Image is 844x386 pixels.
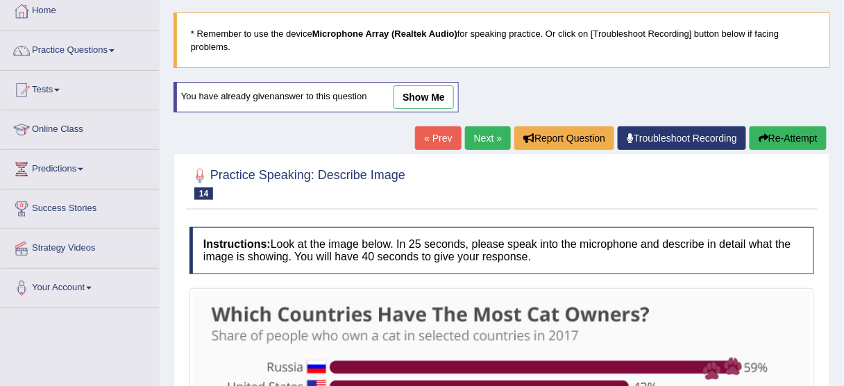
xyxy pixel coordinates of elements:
[174,12,830,68] blockquote: * Remember to use the device for speaking practice. Or click on [Troubleshoot Recording] button b...
[750,126,827,150] button: Re-Attempt
[465,126,511,150] a: Next »
[1,110,159,145] a: Online Class
[514,126,614,150] button: Report Question
[194,187,213,200] span: 14
[1,71,159,106] a: Tests
[394,85,454,109] a: show me
[203,238,271,250] b: Instructions:
[1,31,159,66] a: Practice Questions
[1,150,159,185] a: Predictions
[618,126,746,150] a: Troubleshoot Recording
[312,28,457,39] b: Microphone Array (Realtek Audio)
[415,126,461,150] a: « Prev
[189,227,814,274] h4: Look at the image below. In 25 seconds, please speak into the microphone and describe in detail w...
[1,269,159,303] a: Your Account
[1,190,159,224] a: Success Stories
[1,229,159,264] a: Strategy Videos
[174,82,459,112] div: You have already given answer to this question
[189,165,405,200] h2: Practice Speaking: Describe Image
